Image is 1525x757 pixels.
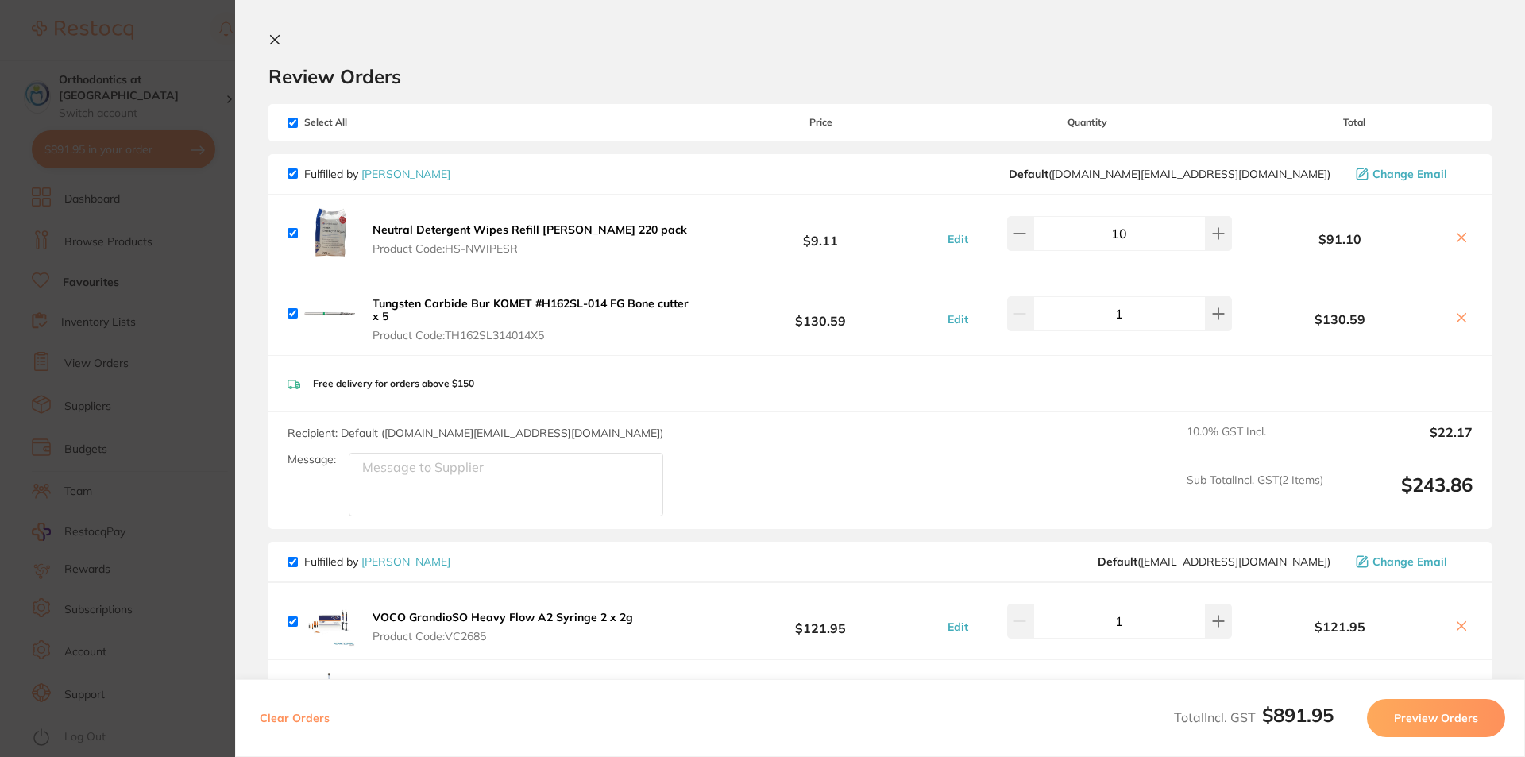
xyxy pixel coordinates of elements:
img: cmY0Znk0cg [304,208,355,259]
button: Preview Orders [1367,699,1505,737]
b: VOCO GrandioSO Heavy Flow A2 Syringe 2 x 2g [373,610,633,624]
span: Product Code: VC2685 [373,630,633,643]
span: Select All [288,117,446,128]
button: Clear Orders [255,699,334,737]
b: $130.59 [1236,312,1444,326]
b: $91.10 [1236,232,1444,246]
b: $121.95 [702,607,939,636]
span: Total Incl. GST [1174,709,1334,725]
span: Change Email [1372,555,1447,568]
h2: Review Orders [268,64,1492,88]
span: Sub Total Incl. GST ( 2 Items) [1187,473,1323,517]
span: Quantity [940,117,1236,128]
a: [PERSON_NAME] [361,167,450,181]
b: $130.59 [702,299,939,328]
button: Edit [943,232,973,246]
b: $9.11 [702,218,939,248]
img: bnc3MDd1dg [304,673,355,724]
button: Tungsten Carbide Bur KOMET #H162SL-014 FG Bone cutter x 5 Product Code:TH162SL314014X5 [368,296,702,342]
img: Nm95ODc3Zg [304,596,355,647]
p: Fulfilled by [304,168,450,180]
span: Product Code: TH162SL314014X5 [373,329,697,342]
button: Edit [943,312,973,326]
p: Free delivery for orders above $150 [313,378,474,389]
b: $121.95 [1236,620,1444,634]
button: Change Email [1351,554,1473,569]
span: customer.care@henryschein.com.au [1009,168,1330,180]
b: Tungsten Carbide Bur KOMET #H162SL-014 FG Bone cutter x 5 [373,296,689,323]
span: save@adamdental.com.au [1098,555,1330,568]
p: Fulfilled by [304,555,450,568]
b: $891.95 [1262,703,1334,727]
span: 10.0 % GST Incl. [1187,425,1323,460]
a: [PERSON_NAME] [361,554,450,569]
label: Message: [288,453,336,466]
button: Edit [943,620,973,634]
button: VOCO GrandioSO Heavy Flow A2 Syringe 2 x 2g Product Code:VC2685 [368,610,638,643]
button: Neutral Detergent Wipes Refill [PERSON_NAME] 220 pack Product Code:HS-NWIPESR [368,222,692,256]
b: Neutral Detergent Wipes Refill [PERSON_NAME] 220 pack [373,222,687,237]
output: $22.17 [1336,425,1473,460]
b: Default [1098,554,1137,569]
img: MGxmaDF1NA [304,288,355,339]
span: Recipient: Default ( [DOMAIN_NAME][EMAIL_ADDRESS][DOMAIN_NAME] ) [288,426,663,440]
span: Price [702,117,939,128]
span: Total [1236,117,1473,128]
b: Default [1009,167,1048,181]
span: Product Code: HS-NWIPESR [373,242,687,255]
output: $243.86 [1336,473,1473,517]
button: Change Email [1351,167,1473,181]
span: Change Email [1372,168,1447,180]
